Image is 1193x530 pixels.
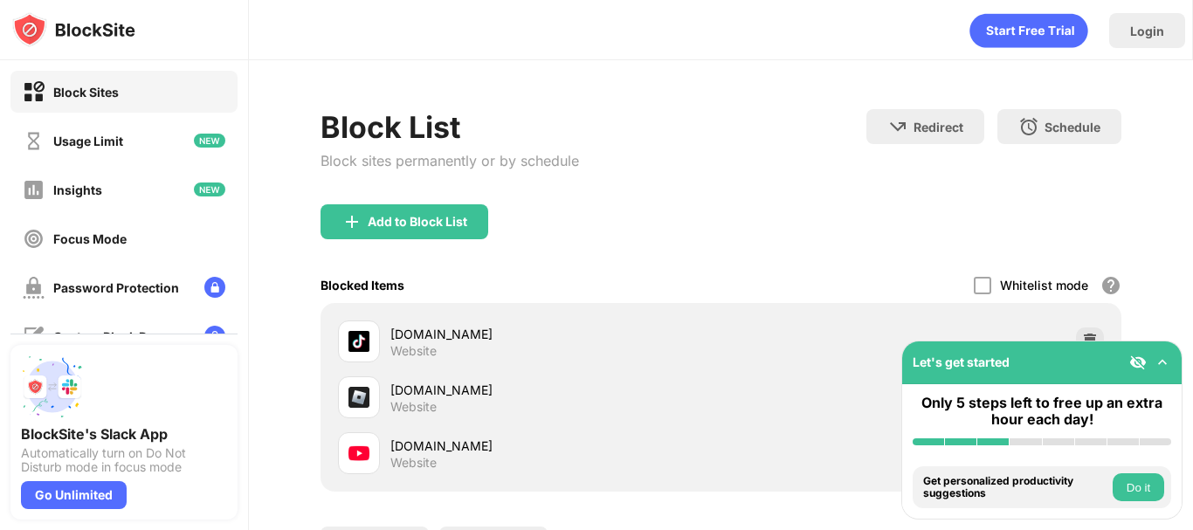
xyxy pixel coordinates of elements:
[204,326,225,347] img: lock-menu.svg
[23,130,45,152] img: time-usage-off.svg
[914,120,963,134] div: Redirect
[1130,24,1164,38] div: Login
[348,331,369,352] img: favicons
[321,109,579,145] div: Block List
[969,13,1088,48] div: animation
[390,343,437,359] div: Website
[23,326,45,348] img: customize-block-page-off.svg
[1113,473,1164,501] button: Do it
[913,354,1010,369] div: Let's get started
[923,475,1108,500] div: Get personalized productivity suggestions
[321,152,579,169] div: Block sites permanently or by schedule
[53,231,127,246] div: Focus Mode
[21,355,84,418] img: push-slack.svg
[21,481,127,509] div: Go Unlimited
[1154,354,1171,371] img: omni-setup-toggle.svg
[53,134,123,148] div: Usage Limit
[21,425,227,443] div: BlockSite's Slack App
[194,182,225,196] img: new-icon.svg
[23,179,45,201] img: insights-off.svg
[53,182,102,197] div: Insights
[390,381,721,399] div: [DOMAIN_NAME]
[21,446,227,474] div: Automatically turn on Do Not Disturb mode in focus mode
[1045,120,1100,134] div: Schedule
[53,329,169,344] div: Custom Block Page
[12,12,135,47] img: logo-blocksite.svg
[348,387,369,408] img: favicons
[348,443,369,464] img: favicons
[194,134,225,148] img: new-icon.svg
[23,277,45,299] img: password-protection-off.svg
[53,85,119,100] div: Block Sites
[53,280,179,295] div: Password Protection
[204,277,225,298] img: lock-menu.svg
[390,325,721,343] div: [DOMAIN_NAME]
[390,399,437,415] div: Website
[390,437,721,455] div: [DOMAIN_NAME]
[1129,354,1147,371] img: eye-not-visible.svg
[913,395,1171,428] div: Only 5 steps left to free up an extra hour each day!
[390,455,437,471] div: Website
[368,215,467,229] div: Add to Block List
[23,81,45,103] img: block-on.svg
[1000,278,1088,293] div: Whitelist mode
[321,278,404,293] div: Blocked Items
[23,228,45,250] img: focus-off.svg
